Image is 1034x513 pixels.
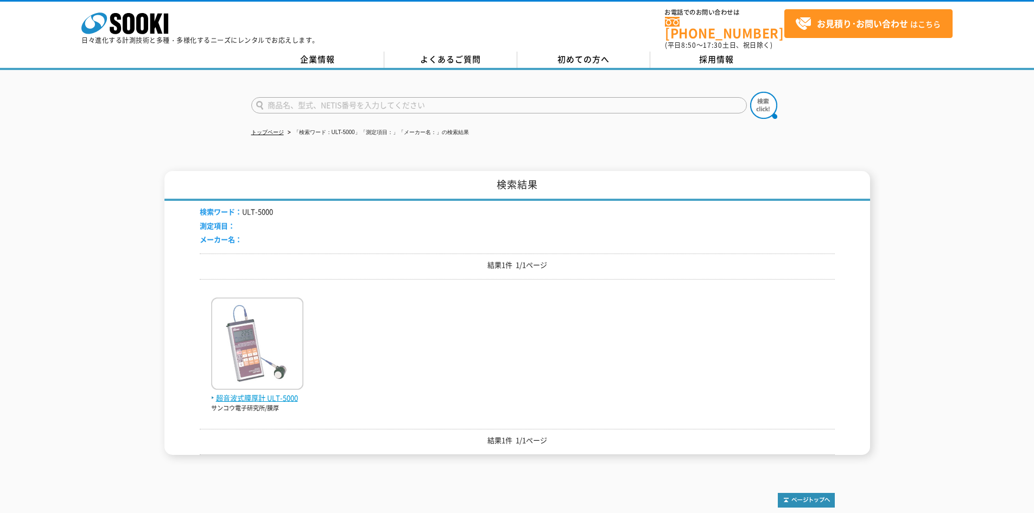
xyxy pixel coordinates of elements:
[200,259,835,271] p: 結果1件 1/1ページ
[517,52,650,68] a: 初めての方へ
[211,381,303,404] a: 超音波式膜厚計 ULT-5000
[200,206,242,217] span: 検索ワード：
[81,37,319,43] p: 日々進化する計測技術と多種・多様化するニーズにレンタルでお応えします。
[384,52,517,68] a: よくあるご質問
[211,404,303,413] p: サンコウ電子研究所/膜厚
[164,171,870,201] h1: 検索結果
[665,9,784,16] span: お電話でのお問い合わせは
[557,53,610,65] span: 初めての方へ
[784,9,953,38] a: お見積り･お問い合わせはこちら
[750,92,777,119] img: btn_search.png
[665,17,784,39] a: [PHONE_NUMBER]
[681,40,696,50] span: 8:50
[795,16,941,32] span: はこちら
[200,234,242,244] span: メーカー名：
[817,17,908,30] strong: お見積り･お問い合わせ
[703,40,722,50] span: 17:30
[251,129,284,135] a: トップページ
[200,206,273,218] li: ULT-5000
[200,220,235,231] span: 測定項目：
[778,493,835,508] img: トップページへ
[200,435,835,446] p: 結果1件 1/1ページ
[211,392,303,404] span: 超音波式膜厚計 ULT-5000
[286,127,469,138] li: 「検索ワード：ULT-5000」「測定項目：」「メーカー名：」の検索結果
[251,52,384,68] a: 企業情報
[251,97,747,113] input: 商品名、型式、NETIS番号を入力してください
[665,40,772,50] span: (平日 ～ 土日、祝日除く)
[211,297,303,392] img: ULT-5000
[650,52,783,68] a: 採用情報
